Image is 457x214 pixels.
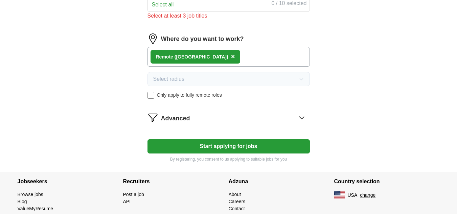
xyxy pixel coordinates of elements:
[229,206,245,211] a: Contact
[152,1,174,9] button: Select all
[229,192,241,197] a: About
[147,33,158,44] img: location.png
[147,156,310,162] p: By registering, you consent to us applying to suitable jobs for you
[18,206,53,211] a: ValueMyResume
[147,139,310,153] button: Start applying for jobs
[123,199,131,204] a: API
[231,53,235,60] span: ×
[231,52,235,62] button: ×
[147,12,310,20] div: Select at least 3 job titles
[157,92,222,99] span: Only apply to fully remote roles
[153,75,185,83] span: Select radius
[334,191,345,199] img: US flag
[161,114,190,123] span: Advanced
[161,34,244,44] label: Where do you want to work?
[18,199,27,204] a: Blog
[147,72,310,86] button: Select radius
[229,199,246,204] a: Careers
[156,53,228,61] div: Remote ([GEOGRAPHIC_DATA])
[18,192,43,197] a: Browse jobs
[360,192,375,199] button: change
[147,112,158,123] img: filter
[334,172,440,191] h4: Country selection
[348,192,358,199] span: USA
[123,192,144,197] a: Post a job
[147,92,154,99] input: Only apply to fully remote roles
